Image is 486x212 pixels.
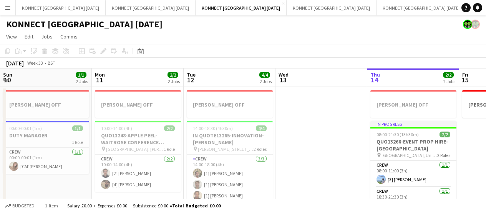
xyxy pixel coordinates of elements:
[22,32,36,42] a: Edit
[94,75,105,84] span: 11
[164,146,175,152] span: 1 Role
[95,155,181,192] app-card-role: Crew2/210:00-14:00 (4h)[2] [PERSON_NAME][4] [PERSON_NAME]
[287,0,377,15] button: KONNECT [GEOGRAPHIC_DATA] [DATE]
[3,71,12,78] span: Sun
[48,60,55,66] div: BST
[76,72,86,78] span: 1/1
[277,75,289,84] span: 13
[12,203,35,209] span: Budgeted
[198,146,254,152] span: [PERSON_NAME][STREET_ADDRESS]
[95,90,181,118] app-job-card: [PERSON_NAME] OFF
[471,20,480,29] app-user-avatar: Konnect 24hr EMERGENCY NR*
[187,90,273,118] app-job-card: [PERSON_NAME] OFF
[443,78,455,84] div: 2 Jobs
[95,132,181,146] h3: QUO13248-APPLE PEEL-WAITROSE CONFERENCE CENTRE *OOT*
[187,155,273,203] app-card-role: Crew3/314:00-18:00 (4h)[1] [PERSON_NAME][1] [PERSON_NAME][1] [PERSON_NAME]
[25,33,33,40] span: Edit
[38,32,56,42] a: Jobs
[72,125,83,131] span: 1/1
[370,71,380,78] span: Thu
[370,161,456,187] app-card-role: Crew1/108:00-11:00 (3h)[3] [PERSON_NAME]
[370,138,456,152] h3: QUO13266-EVENT PROP HIRE-[GEOGRAPHIC_DATA]
[3,132,89,139] h3: DUTY MANAGER
[187,71,196,78] span: Tue
[6,33,17,40] span: View
[57,32,81,42] a: Comms
[187,132,273,146] h3: IN QUOTE13265-INNOVATION-[PERSON_NAME]
[42,203,61,209] span: 1 item
[463,20,472,29] app-user-avatar: Konnect 24hr EMERGENCY NR*
[443,72,454,78] span: 2/2
[370,101,456,108] h3: [PERSON_NAME] OFF
[106,0,196,15] button: KONNECT [GEOGRAPHIC_DATA] [DATE]
[437,152,450,158] span: 2 Roles
[259,72,270,78] span: 4/4
[164,125,175,131] span: 2/2
[260,78,272,84] div: 2 Jobs
[25,60,45,66] span: Week 33
[3,121,89,174] app-job-card: 00:00-00:01 (1m)1/1DUTY MANAGER1 RoleCrew1/100:00-00:01 (1m)[CM][PERSON_NAME]
[168,72,178,78] span: 2/2
[193,125,233,131] span: 14:00-18:30 (4h30m)
[187,101,273,108] h3: [PERSON_NAME] OFF
[9,125,42,131] span: 00:00-00:01 (1m)
[172,203,221,209] span: Total Budgeted £0.00
[369,75,380,84] span: 14
[279,71,289,78] span: Wed
[6,18,163,30] h1: KONNECT [GEOGRAPHIC_DATA] [DATE]
[2,75,12,84] span: 10
[377,0,466,15] button: KONNECT [GEOGRAPHIC_DATA] [DATE]
[101,125,132,131] span: 10:00-14:00 (4h)
[95,121,181,192] app-job-card: 10:00-14:00 (4h)2/2QUO13248-APPLE PEEL-WAITROSE CONFERENCE CENTRE *OOT* [GEOGRAPHIC_DATA]. [PERSO...
[60,33,78,40] span: Comms
[95,71,105,78] span: Mon
[196,0,287,15] button: KONNECT [GEOGRAPHIC_DATA] [DATE]
[370,90,456,118] app-job-card: [PERSON_NAME] OFF
[3,148,89,174] app-card-role: Crew1/100:00-00:01 (1m)[CM][PERSON_NAME]
[95,101,181,108] h3: [PERSON_NAME] OFF
[440,132,450,137] span: 2/2
[4,202,36,210] button: Budgeted
[67,203,221,209] div: Salary £0.00 + Expenses £0.00 + Subsistence £0.00 =
[186,75,196,84] span: 12
[16,0,106,15] button: KONNECT [GEOGRAPHIC_DATA] [DATE]
[72,139,83,145] span: 1 Role
[168,78,180,84] div: 2 Jobs
[254,146,267,152] span: 2 Roles
[370,121,456,127] div: In progress
[3,90,89,118] app-job-card: [PERSON_NAME] OFF
[462,71,468,78] span: Fri
[3,101,89,108] h3: [PERSON_NAME] OFF
[382,152,437,158] span: [GEOGRAPHIC_DATA], University of [STREET_ADDRESS]
[3,32,20,42] a: View
[6,59,24,67] div: [DATE]
[256,125,267,131] span: 4/4
[461,75,468,84] span: 15
[41,33,53,40] span: Jobs
[377,132,419,137] span: 08:00-21:30 (13h30m)
[76,78,88,84] div: 2 Jobs
[106,146,164,152] span: [GEOGRAPHIC_DATA]. [PERSON_NAME][STREET_ADDRESS]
